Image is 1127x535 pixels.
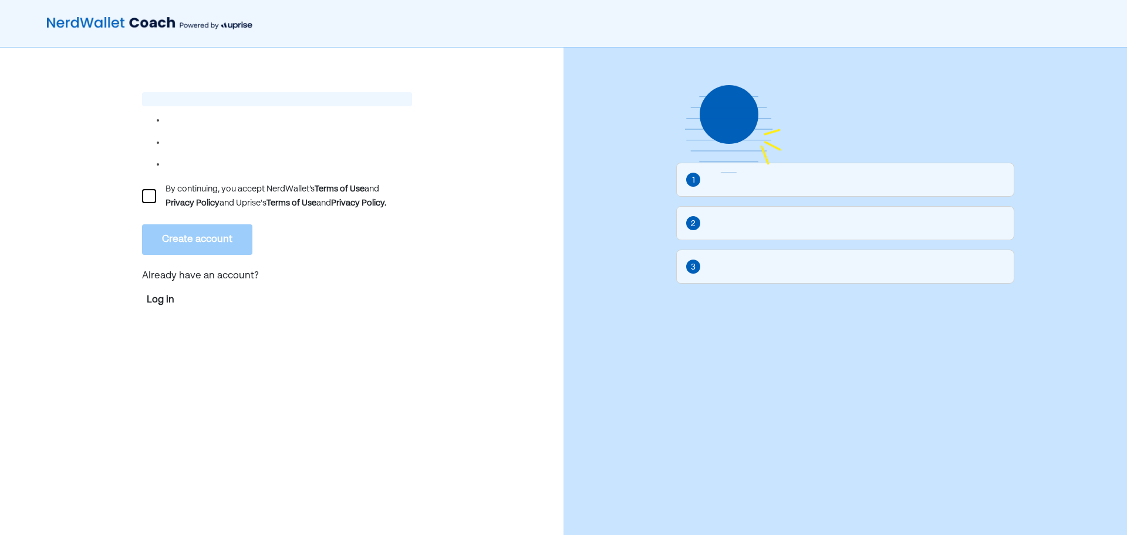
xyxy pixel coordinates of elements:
div: By continuing, you accept NerdWallet’s and and Uprise's and [166,182,412,210]
div: 2 [691,217,696,230]
div: Terms of Use [315,182,365,196]
div: 1 [692,174,695,187]
div: 3 [691,261,696,274]
div: Privacy Policy [166,196,220,210]
div: Privacy Policy. [331,196,386,210]
p: Already have an account? [142,269,412,284]
button: Create account [142,224,252,255]
a: Log in [147,293,174,307]
div: Terms of Use [266,196,316,210]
